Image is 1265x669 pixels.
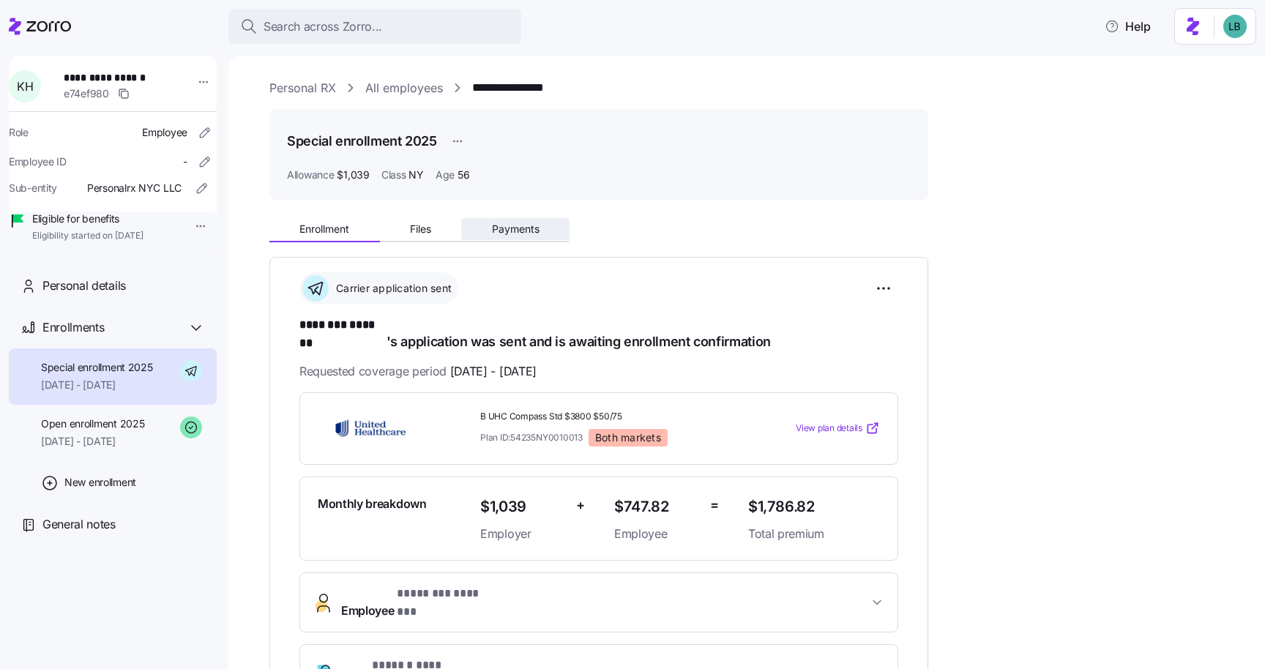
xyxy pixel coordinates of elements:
button: Search across Zorro... [228,9,521,44]
span: [DATE] - [DATE] [41,378,153,392]
span: Enrollments [42,318,104,337]
h1: Special enrollment 2025 [287,132,437,150]
span: $1,039 [337,168,369,182]
span: Employee [614,525,698,543]
span: NY [408,168,423,182]
span: $1,786.82 [748,495,880,519]
span: B UHC Compass Std $3800 $50/75 [480,411,736,423]
span: [DATE] - [DATE] [41,434,144,449]
span: View plan details [796,422,862,436]
span: Employee [341,585,489,620]
span: Monthly breakdown [318,495,427,513]
span: Help [1105,18,1151,35]
span: Plan ID: 54235NY0010013 [480,431,583,444]
h1: 's application was sent and is awaiting enrollment confirmation [299,316,898,351]
span: $1,039 [480,495,564,519]
span: Carrier application sent [332,281,452,296]
span: Eligible for benefits [32,212,143,226]
a: View plan details [796,421,880,436]
span: e74ef980 [64,86,109,101]
span: Allowance [287,168,334,182]
span: Both markets [595,431,661,444]
span: Open enrollment 2025 [41,416,144,431]
span: New enrollment [64,475,136,490]
span: Employer [480,525,564,543]
span: Requested coverage period [299,362,537,381]
span: Personal details [42,277,126,295]
span: K H [17,81,33,92]
span: $747.82 [614,495,698,519]
span: = [710,495,719,516]
span: Files [410,224,431,234]
span: + [576,495,585,516]
span: Enrollment [299,224,349,234]
span: Age [436,168,455,182]
span: Class [381,168,406,182]
span: Sub-entity [9,181,57,195]
img: 55738f7c4ee29e912ff6c7eae6e0401b [1223,15,1247,38]
span: Special enrollment 2025 [41,360,153,375]
span: Personalrx NYC LLC [87,181,182,195]
span: Eligibility started on [DATE] [32,230,143,242]
span: Total premium [748,525,880,543]
span: Search across Zorro... [264,18,382,36]
span: 56 [458,168,469,182]
span: Payments [492,224,540,234]
button: Help [1093,12,1163,41]
a: All employees [365,79,443,97]
img: UnitedHealthcare [318,411,423,445]
span: Employee ID [9,154,67,169]
span: [DATE] - [DATE] [450,362,537,381]
span: General notes [42,515,116,534]
a: Personal RX [269,79,336,97]
span: Role [9,125,29,140]
span: Employee [142,125,187,140]
span: - [183,154,187,169]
